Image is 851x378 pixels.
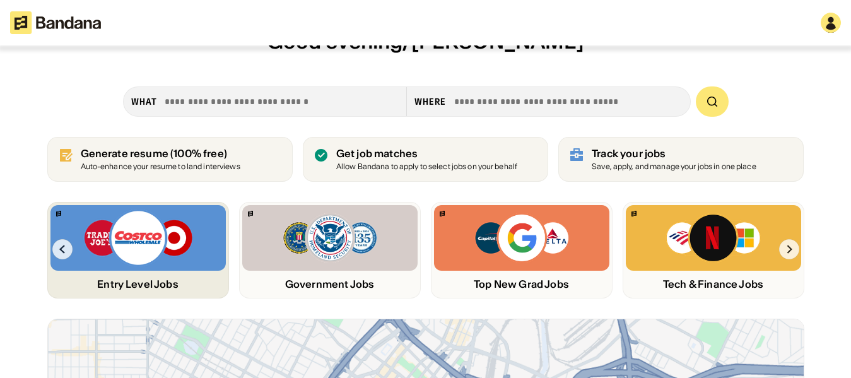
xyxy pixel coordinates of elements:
[431,202,613,298] a: Bandana logoCapital One, Google, Delta logosTop New Grad Jobs
[440,211,445,216] img: Bandana logo
[336,148,517,160] div: Get job matches
[779,239,799,259] img: Right Arrow
[303,137,548,182] a: Get job matches Allow Bandana to apply to select jobs on your behalf
[10,11,101,34] img: Bandana logotype
[52,239,73,259] img: Left Arrow
[414,96,447,107] div: Where
[248,211,253,216] img: Bandana logo
[558,137,804,182] a: Track your jobs Save, apply, and manage your jobs in one place
[623,202,804,298] a: Bandana logoBank of America, Netflix, Microsoft logosTech & Finance Jobs
[83,209,192,267] img: Trader Joe’s, Costco, Target logos
[170,147,227,160] span: (100% free)
[282,213,378,263] img: FBI, DHS, MWRD logos
[592,148,756,160] div: Track your jobs
[239,202,421,298] a: Bandana logoFBI, DHS, MWRD logosGovernment Jobs
[336,163,517,171] div: Allow Bandana to apply to select jobs on your behalf
[434,278,609,290] div: Top New Grad Jobs
[592,163,756,171] div: Save, apply, and manage your jobs in one place
[50,278,226,290] div: Entry Level Jobs
[56,211,61,216] img: Bandana logo
[47,202,229,298] a: Bandana logoTrader Joe’s, Costco, Target logosEntry Level Jobs
[474,213,570,263] img: Capital One, Google, Delta logos
[631,211,637,216] img: Bandana logo
[81,163,240,171] div: Auto-enhance your resume to land interviews
[131,96,157,107] div: what
[47,137,293,182] a: Generate resume (100% free)Auto-enhance your resume to land interviews
[626,278,801,290] div: Tech & Finance Jobs
[81,148,240,160] div: Generate resume
[666,213,761,263] img: Bank of America, Netflix, Microsoft logos
[242,278,418,290] div: Government Jobs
